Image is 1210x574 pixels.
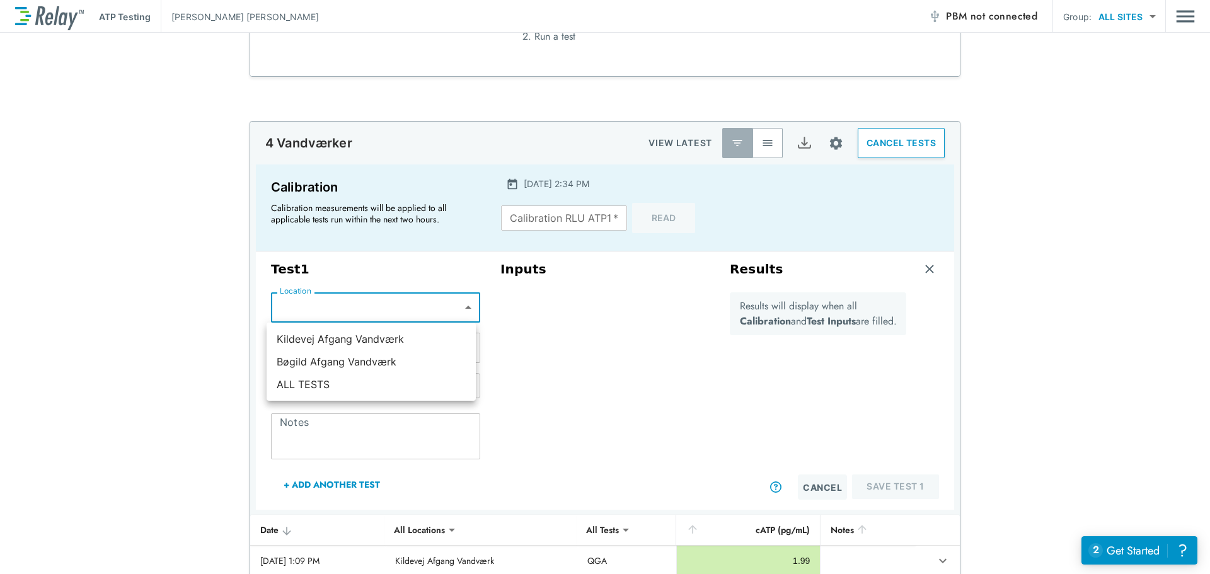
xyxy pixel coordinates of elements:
[267,328,476,350] li: Kildevej Afgang Vandværk
[1081,536,1197,565] iframe: Resource center
[267,350,476,373] li: Bøgild Afgang Vandværk
[267,373,476,396] li: ALL TESTS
